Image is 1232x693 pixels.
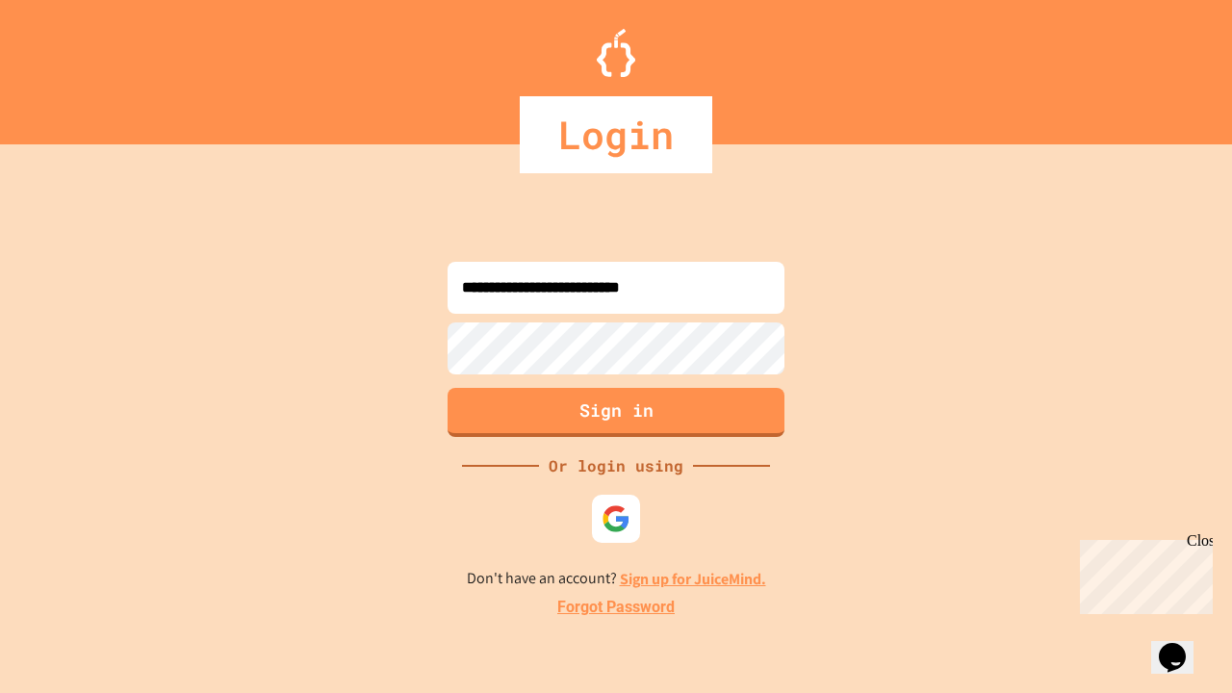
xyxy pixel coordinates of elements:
[620,569,766,589] a: Sign up for JuiceMind.
[602,504,630,533] img: google-icon.svg
[597,29,635,77] img: Logo.svg
[467,567,766,591] p: Don't have an account?
[520,96,712,173] div: Login
[539,454,693,477] div: Or login using
[1151,616,1213,674] iframe: chat widget
[1072,532,1213,614] iframe: chat widget
[8,8,133,122] div: Chat with us now!Close
[448,388,784,437] button: Sign in
[557,596,675,619] a: Forgot Password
